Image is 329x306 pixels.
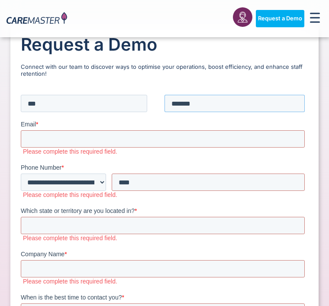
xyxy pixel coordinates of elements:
img: CareMaster Logo [6,12,67,26]
a: Request a Demo [256,10,304,27]
h1: Request a Demo [21,34,308,55]
label: Please complete this required field. [2,55,287,63]
div: Menu Toggle [308,10,323,27]
label: Please complete this required field. [2,142,287,150]
label: Please complete this required field. [2,185,287,193]
label: Please complete this required field. [2,99,287,106]
p: Connect with our team to discover ways to optimise your operations, boost efficiency, and enhance... [21,64,308,77]
label: Please complete this required field. [2,272,287,280]
span: Request a Demo [258,15,302,22]
label: Please complete this required field. [2,229,287,236]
